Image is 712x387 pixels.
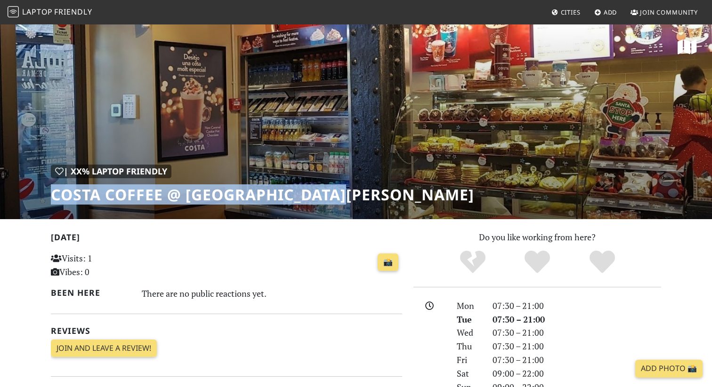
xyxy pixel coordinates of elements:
[548,4,584,21] a: Cities
[8,4,92,21] a: LaptopFriendly LaptopFriendly
[451,299,487,313] div: Mon
[378,253,398,271] a: 📸
[51,340,157,357] a: Join and leave a review!
[487,299,667,313] div: 07:30 – 21:00
[51,288,130,298] h2: Been here
[440,249,505,275] div: No
[451,313,487,326] div: Tue
[640,8,698,16] span: Join Community
[505,249,570,275] div: Yes
[451,340,487,353] div: Thu
[54,7,92,17] span: Friendly
[487,353,667,367] div: 07:30 – 21:00
[627,4,702,21] a: Join Community
[561,8,581,16] span: Cities
[22,7,53,17] span: Laptop
[451,353,487,367] div: Fri
[51,326,402,336] h2: Reviews
[51,232,402,246] h2: [DATE]
[451,367,487,380] div: Sat
[604,8,617,16] span: Add
[487,340,667,353] div: 07:30 – 21:00
[51,252,161,279] p: Visits: 1 Vibes: 0
[487,313,667,326] div: 07:30 – 21:00
[570,249,635,275] div: Definitely!
[487,326,667,340] div: 07:30 – 21:00
[451,326,487,340] div: Wed
[8,6,19,17] img: LaptopFriendly
[413,230,661,244] p: Do you like working from here?
[635,360,703,378] a: Add Photo 📸
[487,367,667,380] div: 09:00 – 22:00
[51,165,171,178] div: | XX% Laptop Friendly
[51,186,474,204] h1: Costa Coffee @ [GEOGRAPHIC_DATA][PERSON_NAME]
[142,286,403,301] div: There are no public reactions yet.
[591,4,621,21] a: Add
